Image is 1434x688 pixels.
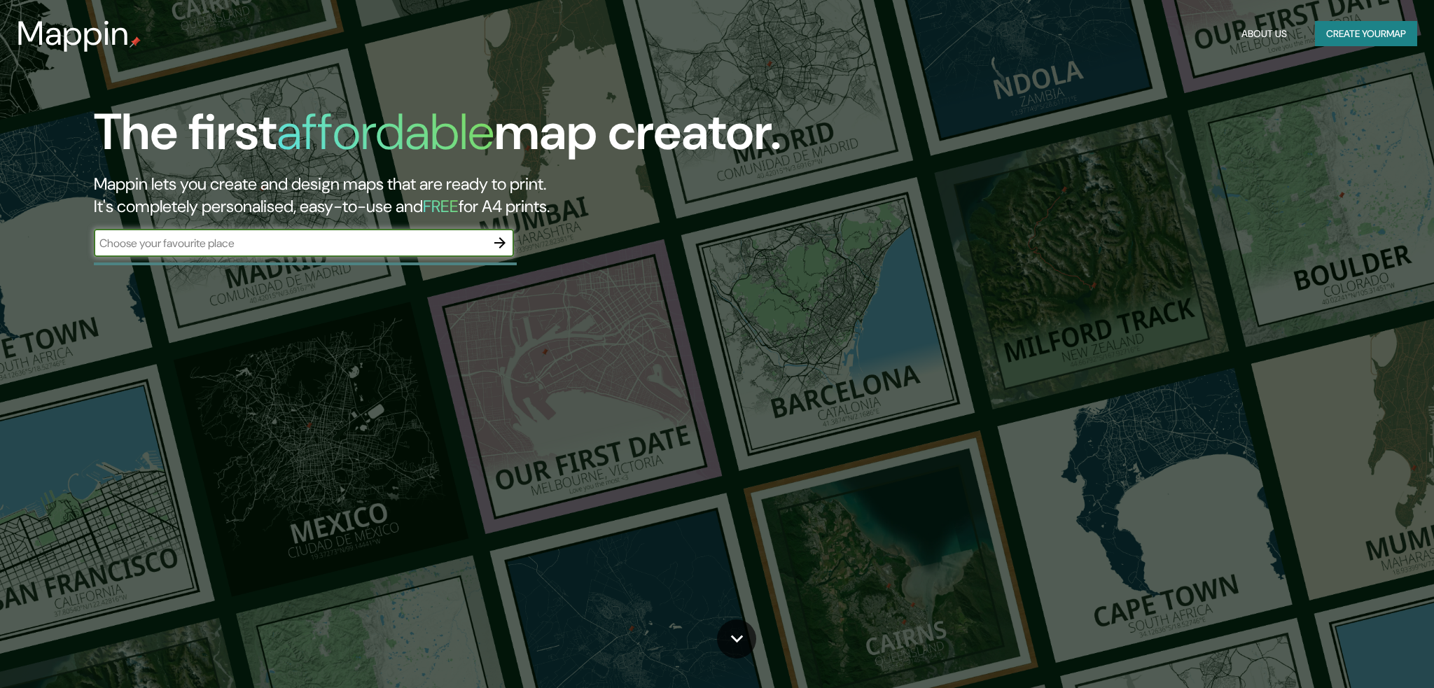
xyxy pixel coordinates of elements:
button: Create yourmap [1315,21,1417,47]
button: About Us [1236,21,1293,47]
h1: The first map creator. [94,103,781,173]
h5: FREE [423,195,459,217]
h1: affordable [277,99,494,164]
input: Choose your favourite place [94,235,486,251]
h3: Mappin [17,14,130,53]
h2: Mappin lets you create and design maps that are ready to print. It's completely personalised, eas... [94,173,811,218]
img: mappin-pin [130,36,141,48]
